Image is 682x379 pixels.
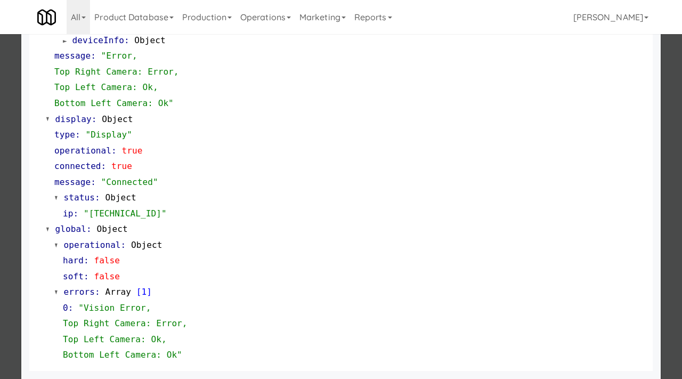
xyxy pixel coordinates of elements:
span: : [68,303,74,313]
span: [ [136,287,142,297]
span: : [92,114,97,124]
span: : [86,224,92,234]
span: : [111,146,117,156]
span: 1 [142,287,147,297]
span: soft [63,271,84,281]
img: Micromart [37,8,56,27]
span: display [55,114,92,124]
span: false [94,255,120,265]
span: connected [54,161,101,171]
span: : [84,271,89,281]
span: : [95,192,100,203]
span: ] [147,287,152,297]
span: hard [63,255,84,265]
span: 0 [63,303,68,313]
span: : [73,208,78,219]
span: "Display" [85,130,132,140]
span: Object [134,35,165,45]
span: : [91,51,96,61]
span: : [84,255,89,265]
span: "Error, Top Right Camera: Error, Top Left Camera: Ok, Bottom Left Camera: Ok" [54,51,179,108]
span: : [121,240,126,250]
span: Object [105,192,136,203]
span: Object [96,224,127,234]
span: true [122,146,143,156]
span: ip [63,208,73,219]
span: status [64,192,95,203]
span: message [54,51,91,61]
span: : [124,35,129,45]
span: global [55,224,86,234]
span: false [94,271,120,281]
span: message [54,177,91,187]
span: Object [102,114,133,124]
span: Object [131,240,162,250]
span: "[TECHNICAL_ID]" [84,208,167,219]
span: type [54,130,75,140]
span: "Connected" [101,177,158,187]
span: errors [64,287,95,297]
span: : [101,161,107,171]
span: : [75,130,80,140]
span: true [111,161,132,171]
span: "Vision Error, Top Right Camera: Error, Top Left Camera: Ok, Bottom Left Camera: Ok" [63,303,188,360]
span: operational [54,146,111,156]
span: operational [64,240,121,250]
span: deviceInfo [72,35,124,45]
span: : [91,177,96,187]
span: : [95,287,100,297]
span: Array [105,287,131,297]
